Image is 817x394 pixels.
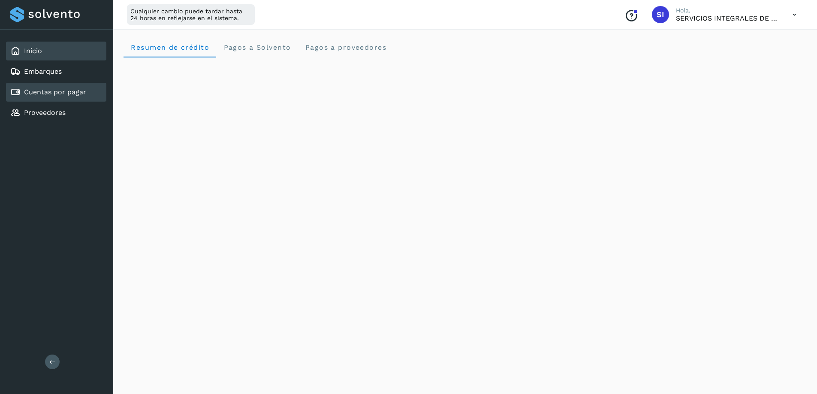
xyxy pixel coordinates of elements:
div: Inicio [6,42,106,60]
a: Proveedores [24,108,66,117]
a: Cuentas por pagar [24,88,86,96]
p: Hola, [676,7,779,14]
div: Cuentas por pagar [6,83,106,102]
span: Pagos a proveedores [304,43,386,51]
a: Embarques [24,67,62,75]
span: Pagos a Solvento [223,43,291,51]
div: Embarques [6,62,106,81]
span: Resumen de crédito [130,43,209,51]
div: Cualquier cambio puede tardar hasta 24 horas en reflejarse en el sistema. [127,4,255,25]
a: Inicio [24,47,42,55]
p: SERVICIOS INTEGRALES DE LOGISTICA NURIB SA DE CV [676,14,779,22]
div: Proveedores [6,103,106,122]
